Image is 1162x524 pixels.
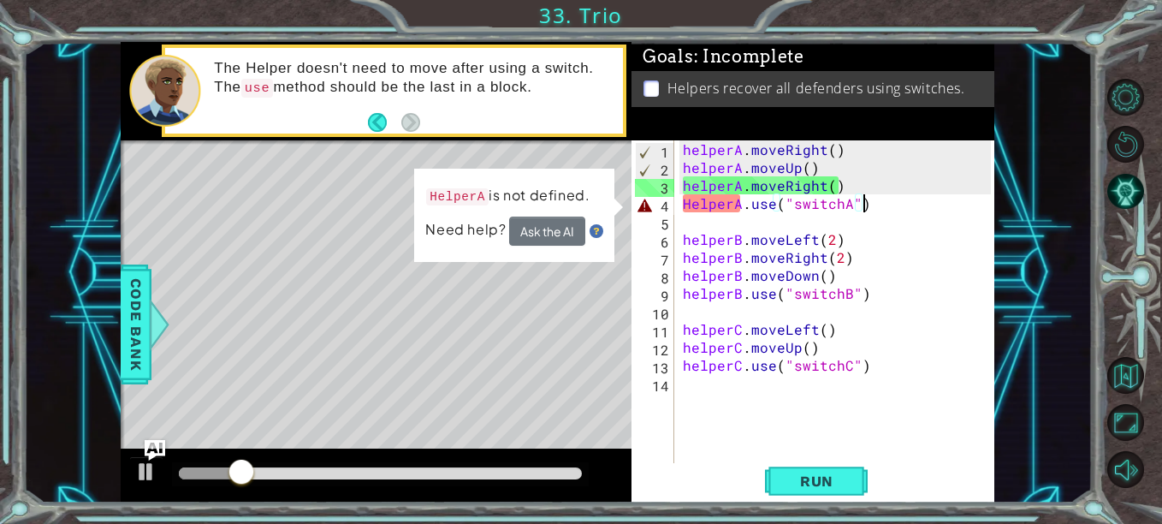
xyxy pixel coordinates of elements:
[509,217,586,247] button: Ask the AI
[1107,404,1144,441] button: Maximize Browser
[635,215,674,233] div: 5
[635,251,674,269] div: 7
[401,113,420,132] button: Next
[765,463,868,499] button: Shift+Enter: Run current code.
[1107,126,1144,163] button: Restart Level
[129,456,163,491] button: Ctrl + P: Play
[635,269,674,287] div: 8
[635,233,674,251] div: 6
[667,79,965,98] p: Helpers recover all defenders using switches.
[1110,352,1162,399] a: Back to Map
[643,46,804,68] span: Goals
[783,473,851,490] span: Run
[145,440,165,461] button: Ask AI
[635,287,674,305] div: 9
[241,79,274,98] code: use
[636,161,674,179] div: 2
[1107,451,1144,488] button: Mute
[635,377,674,395] div: 14
[214,59,611,98] p: The Helper doesn't need to move after using a switch. The method should be the last in a block.
[122,272,150,377] span: Code Bank
[635,341,674,359] div: 12
[635,359,674,377] div: 13
[1107,357,1144,394] button: Back to Map
[368,113,401,132] button: Back
[1107,173,1144,210] button: AI Hint
[636,143,674,161] div: 1
[694,46,804,67] span: : Incomplete
[635,305,674,323] div: 10
[1107,79,1144,116] button: Level Options
[635,197,674,215] div: 4
[425,219,509,239] span: Need help?
[426,183,590,208] p: is not defined.
[635,179,674,197] div: 3
[590,226,603,240] img: Hint
[635,323,674,341] div: 11
[426,187,489,205] code: HelperA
